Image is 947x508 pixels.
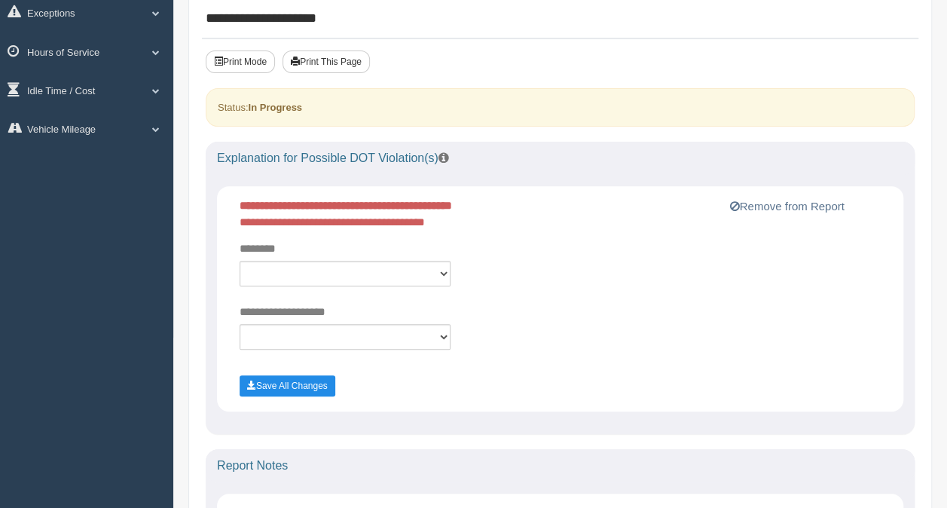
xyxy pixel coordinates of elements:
[206,50,275,73] button: Print Mode
[248,102,302,113] strong: In Progress
[725,197,848,216] button: Remove from Report
[283,50,370,73] button: Print This Page
[206,449,915,482] div: Report Notes
[206,88,915,127] div: Status:
[240,375,335,396] button: Save
[206,142,915,175] div: Explanation for Possible DOT Violation(s)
